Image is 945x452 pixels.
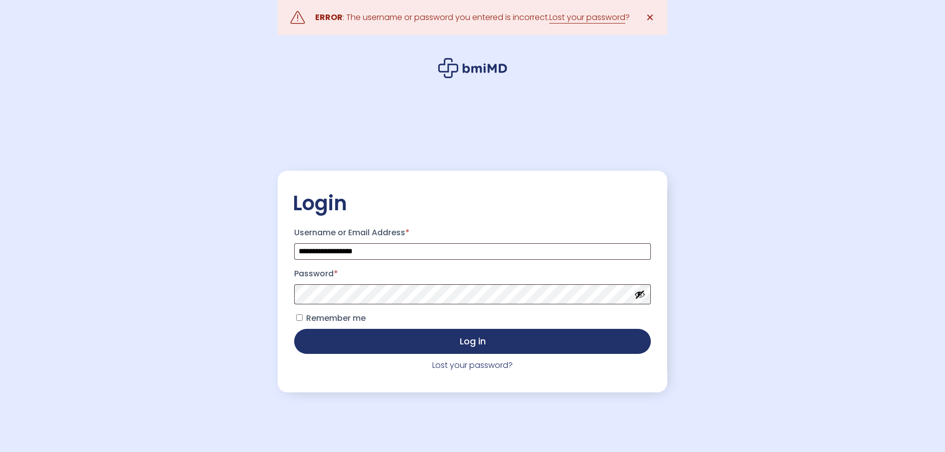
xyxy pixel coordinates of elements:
[634,289,645,300] button: Show password
[293,191,652,216] h2: Login
[549,12,625,24] a: Lost your password
[646,11,654,25] span: ✕
[315,12,343,23] strong: ERROR
[294,225,651,241] label: Username or Email Address
[306,312,366,324] span: Remember me
[294,266,651,282] label: Password
[315,11,630,25] div: : The username or password you entered is incorrect. ?
[294,329,651,354] button: Log in
[296,314,303,321] input: Remember me
[432,359,513,371] a: Lost your password?
[640,8,660,28] a: ✕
